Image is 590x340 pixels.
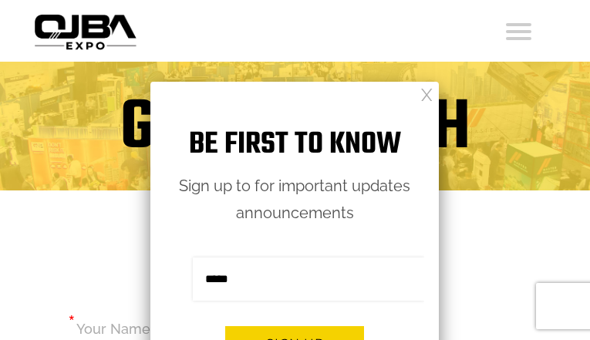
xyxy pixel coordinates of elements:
p: Sign up to for important updates announcements [165,173,425,227]
h1: GET IN TOUCH [120,100,470,158]
h1: Be first to know [165,120,425,169]
a: Close [420,87,433,100]
h3: WE WOULD LIKE TO HEAR FROM YOU. [41,158,549,176]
